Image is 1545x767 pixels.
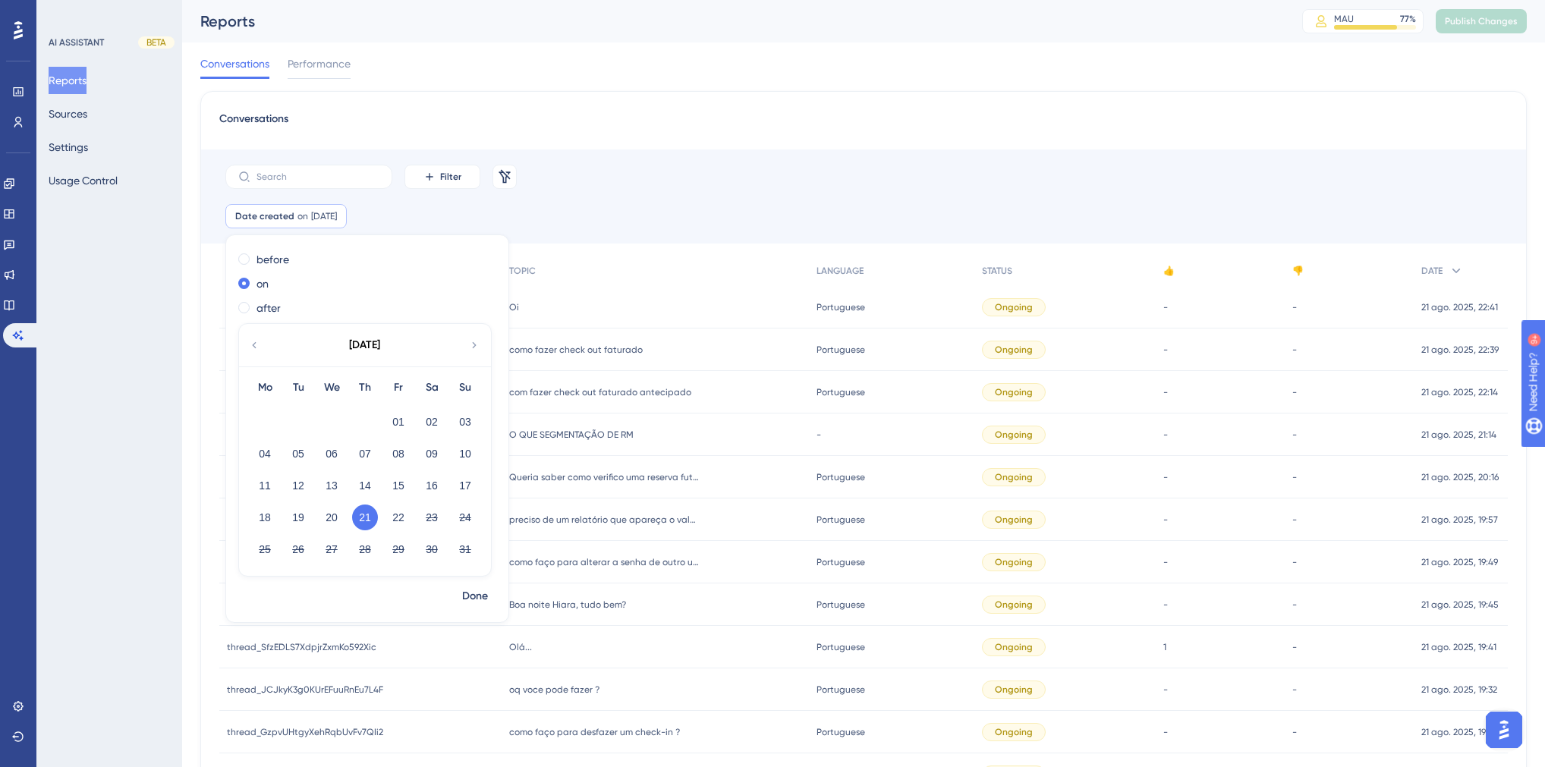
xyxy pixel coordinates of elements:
[1292,684,1297,696] span: -
[227,641,376,653] span: thread_SfzEDLS7XdpjrZxmKo592Xic
[385,536,411,562] button: 29
[352,441,378,467] button: 07
[995,344,1033,356] span: Ongoing
[817,599,865,611] span: Portuguese
[1445,15,1518,27] span: Publish Changes
[995,429,1033,441] span: Ongoing
[248,379,282,397] div: Mo
[982,265,1012,277] span: STATUS
[103,8,112,20] div: 9+
[1163,429,1168,441] span: -
[1163,641,1166,653] span: 1
[995,301,1033,313] span: Ongoing
[49,167,118,194] button: Usage Control
[509,386,691,398] span: com fazer check out faturado antecipado
[352,473,378,498] button: 14
[348,379,382,397] div: Th
[995,599,1033,611] span: Ongoing
[1436,9,1527,33] button: Publish Changes
[256,275,269,293] label: on
[1292,726,1297,738] span: -
[36,4,95,22] span: Need Help?
[1334,13,1354,25] div: MAU
[419,505,445,530] button: 23
[1421,471,1499,483] span: 21 ago. 2025, 20:16
[1421,599,1499,611] span: 21 ago. 2025, 19:45
[995,556,1033,568] span: Ongoing
[1163,599,1168,611] span: -
[419,441,445,467] button: 09
[817,641,865,653] span: Portuguese
[319,473,345,498] button: 13
[1292,471,1297,483] span: -
[1421,386,1498,398] span: 21 ago. 2025, 22:14
[817,301,865,313] span: Portuguese
[995,684,1033,696] span: Ongoing
[995,514,1033,526] span: Ongoing
[1292,265,1304,277] span: 👎
[509,429,634,441] span: O QUE SEGMENTAÇÃO DE RM
[1163,301,1168,313] span: -
[1421,344,1499,356] span: 21 ago. 2025, 22:39
[509,599,626,611] span: Boa noite Hiara, tudo bem?
[227,684,383,696] span: thread_JCJkyK3g0KUrEFuuRnEu7L4F
[49,67,87,94] button: Reports
[252,536,278,562] button: 25
[452,536,478,562] button: 31
[352,505,378,530] button: 21
[252,441,278,467] button: 04
[1421,265,1443,277] span: DATE
[1163,265,1175,277] span: 👍
[1292,514,1297,526] span: -
[227,726,383,738] span: thread_GzpvUHtgyXehRqbUvFv7QIi2
[452,409,478,435] button: 03
[235,210,294,222] span: Date created
[49,100,87,127] button: Sources
[415,379,448,397] div: Sa
[252,473,278,498] button: 11
[256,250,289,269] label: before
[285,473,311,498] button: 12
[817,514,865,526] span: Portuguese
[297,210,308,222] span: on
[509,641,532,653] span: Olá...
[285,441,311,467] button: 05
[817,471,865,483] span: Portuguese
[256,171,379,182] input: Search
[311,210,337,222] span: [DATE]
[509,684,599,696] span: oq voce pode fazer ?
[817,556,865,568] span: Portuguese
[385,505,411,530] button: 22
[419,409,445,435] button: 02
[817,726,865,738] span: Portuguese
[285,505,311,530] button: 19
[509,344,643,356] span: como fazer check out faturado
[382,379,415,397] div: Fr
[385,409,411,435] button: 01
[1400,13,1416,25] div: 77 %
[49,36,104,49] div: AI ASSISTANT
[385,473,411,498] button: 15
[817,386,865,398] span: Portuguese
[419,473,445,498] button: 16
[282,379,315,397] div: Tu
[1481,707,1527,753] iframe: UserGuiding AI Assistant Launcher
[200,11,1264,32] div: Reports
[200,55,269,73] span: Conversations
[1421,429,1496,441] span: 21 ago. 2025, 21:14
[509,471,699,483] span: Queria saber como verifico uma reserva futura
[1292,386,1297,398] span: -
[1163,726,1168,738] span: -
[509,726,680,738] span: como faço para desfazer um check-in ?
[509,301,519,313] span: Oi
[1292,599,1297,611] span: -
[509,514,699,526] span: preciso de um relatório que apareça o valor em [PERSON_NAME] apartamentp
[1163,684,1168,696] span: -
[817,344,865,356] span: Portuguese
[138,36,175,49] div: BETA
[1163,344,1168,356] span: -
[319,441,345,467] button: 06
[288,55,351,73] span: Performance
